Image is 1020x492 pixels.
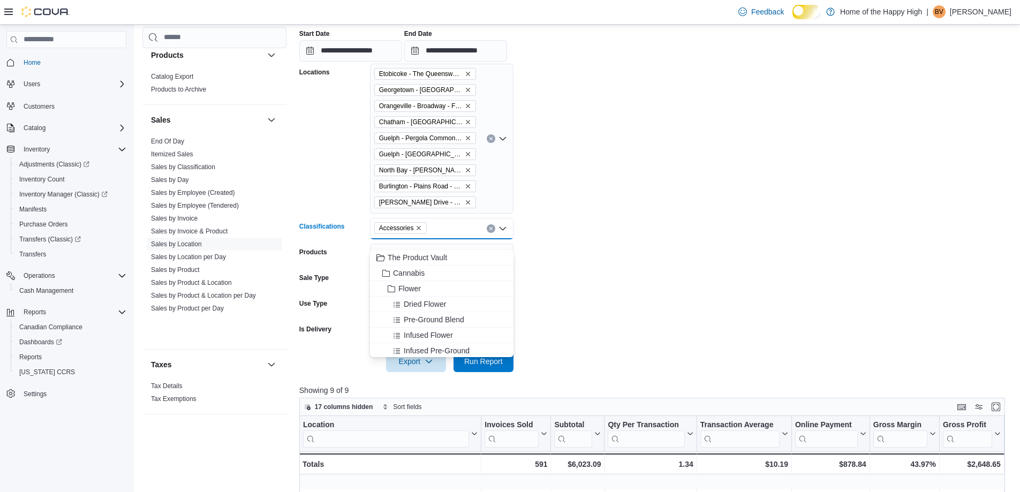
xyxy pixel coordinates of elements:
[379,197,463,208] span: [PERSON_NAME] Drive - Friendly Stranger
[15,218,72,231] a: Purchase Orders
[795,420,858,448] div: Online Payment
[392,351,440,372] span: Export
[370,266,513,281] button: Cannabis
[300,400,377,413] button: 17 columns hidden
[265,49,278,62] button: Products
[485,420,547,448] button: Invoices Sold
[873,420,936,448] button: Gross Margin
[299,385,1013,396] p: Showing 9 of 9
[454,351,513,372] button: Run Report
[15,158,94,171] a: Adjustments (Classic)
[388,252,447,263] span: The Product Vault
[142,135,286,349] div: Sales
[15,218,126,231] span: Purchase Orders
[2,305,131,320] button: Reports
[15,173,69,186] a: Inventory Count
[265,358,278,371] button: Taxes
[374,164,476,176] span: North Bay - Thibeault Terrace - Fire & Flower
[24,80,40,88] span: Users
[465,167,471,173] button: Remove North Bay - Thibeault Terrace - Fire & Flower from selection in this group
[792,5,821,19] input: Dark Mode
[299,222,345,231] label: Classifications
[485,420,539,448] div: Invoices Sold
[19,205,47,214] span: Manifests
[151,202,239,209] a: Sales by Employee (Tendered)
[299,248,327,256] label: Products
[24,124,46,132] span: Catalog
[151,382,183,390] a: Tax Details
[935,5,943,18] span: BV
[378,400,426,413] button: Sort fields
[498,224,507,233] button: Close list of options
[24,145,50,154] span: Inventory
[19,160,89,169] span: Adjustments (Classic)
[19,323,82,331] span: Canadian Compliance
[608,420,684,430] div: Qty Per Transaction
[19,122,126,134] span: Catalog
[151,50,184,60] h3: Products
[151,291,256,300] span: Sales by Product & Location per Day
[404,345,470,356] span: Infused Pre-Ground
[19,220,68,229] span: Purchase Orders
[151,86,206,93] a: Products to Archive
[11,202,131,217] button: Manifests
[19,269,126,282] span: Operations
[379,85,463,95] span: Georgetown - [GEOGRAPHIC_DATA] - Fire & Flower
[15,158,126,171] span: Adjustments (Classic)
[415,225,422,231] button: Remove Accessories from selection in this group
[15,336,126,349] span: Dashboards
[151,176,189,184] a: Sales by Day
[15,188,126,201] span: Inventory Manager (Classic)
[2,142,131,157] button: Inventory
[299,325,331,334] label: Is Delivery
[142,380,286,414] div: Taxes
[751,6,784,17] span: Feedback
[151,266,200,274] a: Sales by Product
[299,29,330,38] label: Start Date
[19,56,126,69] span: Home
[11,232,131,247] a: Transfers (Classic)
[19,100,59,113] a: Customers
[151,359,263,370] button: Taxes
[19,306,126,319] span: Reports
[700,420,780,448] div: Transaction Average
[11,365,131,380] button: [US_STATE] CCRS
[151,214,198,223] span: Sales by Invoice
[498,134,507,143] button: Open list of options
[374,148,476,160] span: Guelph - Stone Square Centre - Fire & Flower
[734,1,788,22] a: Feedback
[487,224,495,233] button: Clear input
[15,366,126,379] span: Washington CCRS
[19,190,108,199] span: Inventory Manager (Classic)
[795,420,858,430] div: Online Payment
[151,292,256,299] a: Sales by Product & Location per Day
[11,157,131,172] a: Adjustments (Classic)
[19,250,46,259] span: Transfers
[404,29,432,38] label: End Date
[142,70,286,104] div: Products
[485,420,539,430] div: Invoices Sold
[379,69,463,79] span: Etobicoke - The Queensway - Fire & Flower
[379,149,463,160] span: Guelph - [GEOGRAPHIC_DATA] - Fire & Flower
[465,135,471,141] button: Remove Guelph - Pergola Commons - Fire & Flower from selection in this group
[972,400,985,413] button: Display options
[303,458,478,471] div: Totals
[2,77,131,92] button: Users
[151,188,235,197] span: Sales by Employee (Created)
[15,366,79,379] a: [US_STATE] CCRS
[370,312,513,328] button: Pre-Ground Blend
[926,5,928,18] p: |
[19,388,51,400] a: Settings
[19,338,62,346] span: Dashboards
[11,247,131,262] button: Transfers
[464,356,503,367] span: Run Report
[465,199,471,206] button: Remove Dundas - Osler Drive - Friendly Stranger from selection in this group
[15,321,87,334] a: Canadian Compliance
[15,351,126,364] span: Reports
[404,40,507,62] input: Press the down key to open a popover containing a calendar.
[15,351,46,364] a: Reports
